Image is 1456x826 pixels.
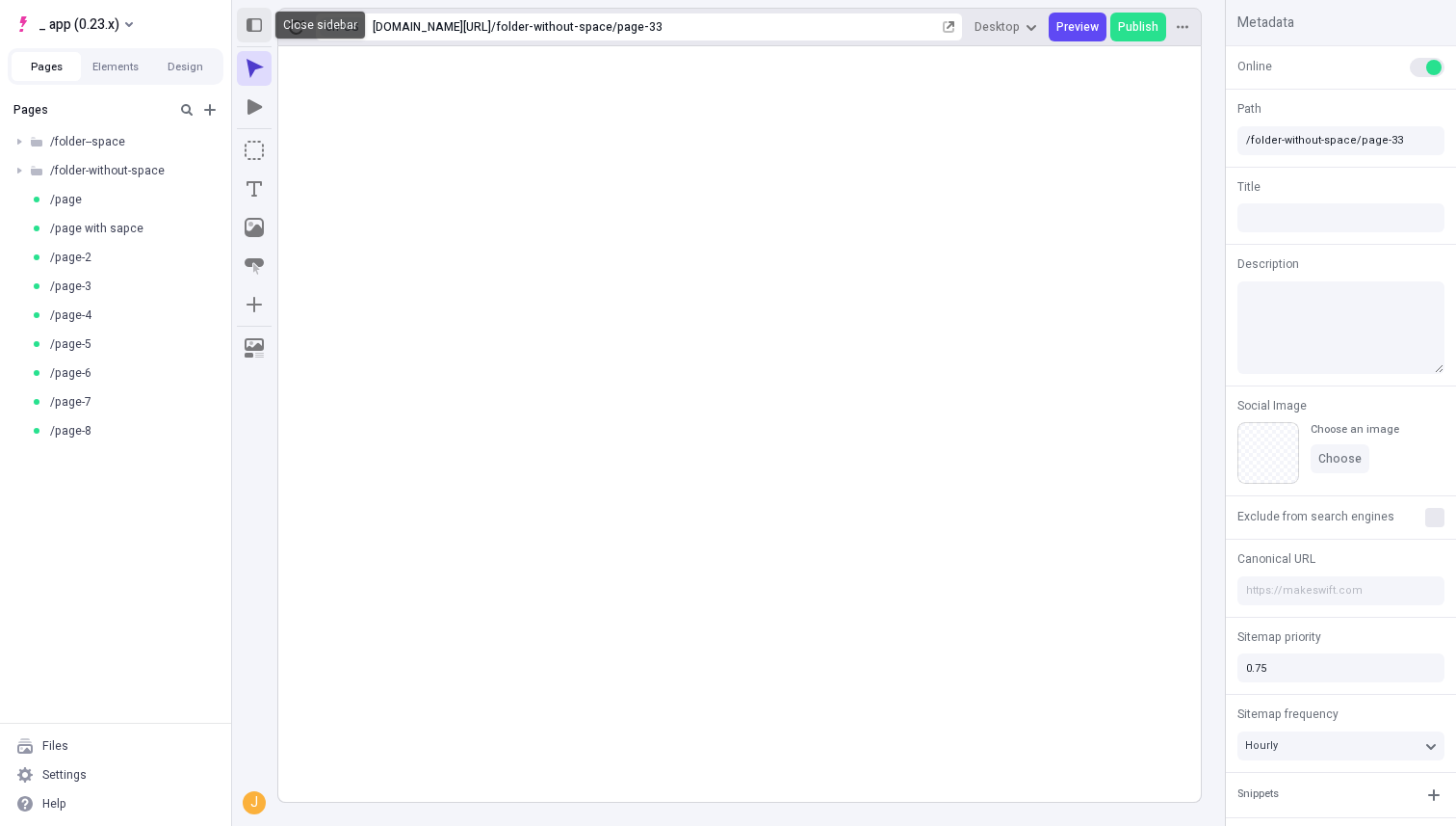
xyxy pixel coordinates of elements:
button: Image [237,210,272,245]
input: https://makeswift.com [1237,576,1444,605]
span: Publish [1118,19,1158,35]
span: Social Image [1237,397,1307,414]
button: Preview [1049,13,1106,41]
span: Description [1237,255,1299,273]
button: Elements [81,52,150,81]
span: _ app (0.23.x) [39,13,119,36]
span: Path [1237,100,1261,118]
button: Button [237,249,272,283]
span: /folder-without-space [50,163,165,178]
div: Help [42,796,66,812]
span: /page-6 [50,365,91,381]
span: /page-5 [50,336,91,352]
span: Desktop [975,19,1020,35]
span: /page-2 [50,250,91,265]
button: Choose [1311,444,1369,473]
span: Choose [1318,451,1362,466]
span: Title [1237,178,1261,196]
button: Hourly [1237,732,1444,760]
div: Snippets [1237,786,1279,803]
div: Files [42,738,68,754]
button: Text [237,172,272,206]
div: Choose an image [1311,422,1399,437]
button: Desktop [967,13,1045,41]
span: Preview [1056,19,1099,35]
span: /page [50,192,82,207]
button: Open locale picker [320,17,365,37]
span: Exclude from search engines [1237,508,1394,525]
button: Design [150,52,220,81]
span: Canonical URL [1237,550,1315,568]
span: Sitemap frequency [1237,706,1339,723]
div: Pages [13,102,168,118]
button: Publish [1110,13,1166,41]
span: /page-4 [50,307,91,323]
span: /folder--space [50,134,125,149]
button: Pages [12,52,81,81]
span: Hourly [1245,737,1278,754]
span: /page-8 [50,423,91,439]
span: Sitemap priority [1237,628,1321,646]
div: [URL][DOMAIN_NAME] [373,19,491,35]
button: Add new [198,98,221,121]
span: /page-3 [50,279,91,294]
div: folder-without-space/page-33 [496,19,939,35]
span: en-US [325,18,359,36]
span: Online [1237,58,1272,75]
div: / [491,19,496,35]
div: Settings [42,767,87,783]
button: Box [237,133,272,168]
button: Select site [8,10,141,39]
span: /page-7 [50,394,91,410]
span: /page with sapce [50,221,143,236]
div: j [245,793,264,813]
